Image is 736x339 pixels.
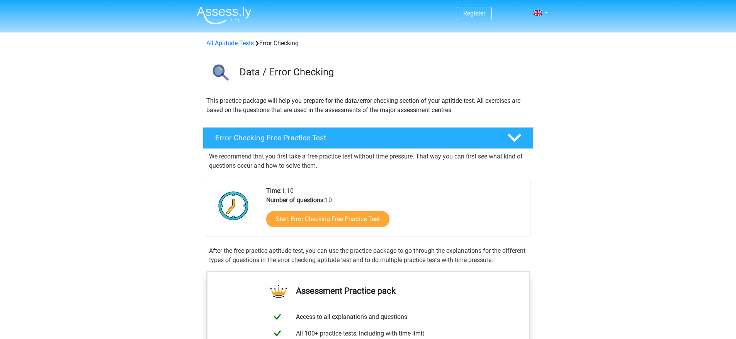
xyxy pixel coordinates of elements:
p: We recommend that you first take a free practice test without time pressure. That way you can fir... [209,152,527,170]
div: After the free practice aptitude test, you can use the practice package to go through the explana... [206,246,530,265]
img: Clock [214,186,253,225]
b: Time: [266,187,282,194]
a: All Aptitude Tests [206,39,254,47]
div: Error Checking [203,39,533,48]
p: This practice package will help you prepare for the data/error checking section of your aptitide ... [206,96,530,115]
div: 1:10 10 [260,186,530,237]
h4: Error Checking Free Practice Test [215,133,495,142]
h3: Data / Error Checking [240,66,527,78]
a: Error Checking Free Practice Test [200,127,537,149]
a: Start Error Checking Free Practice Test [266,211,389,227]
img: error checking [203,57,236,90]
b: Number of questions: [266,196,325,204]
a: Register [463,10,485,17]
img: Assessly [197,6,252,24]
